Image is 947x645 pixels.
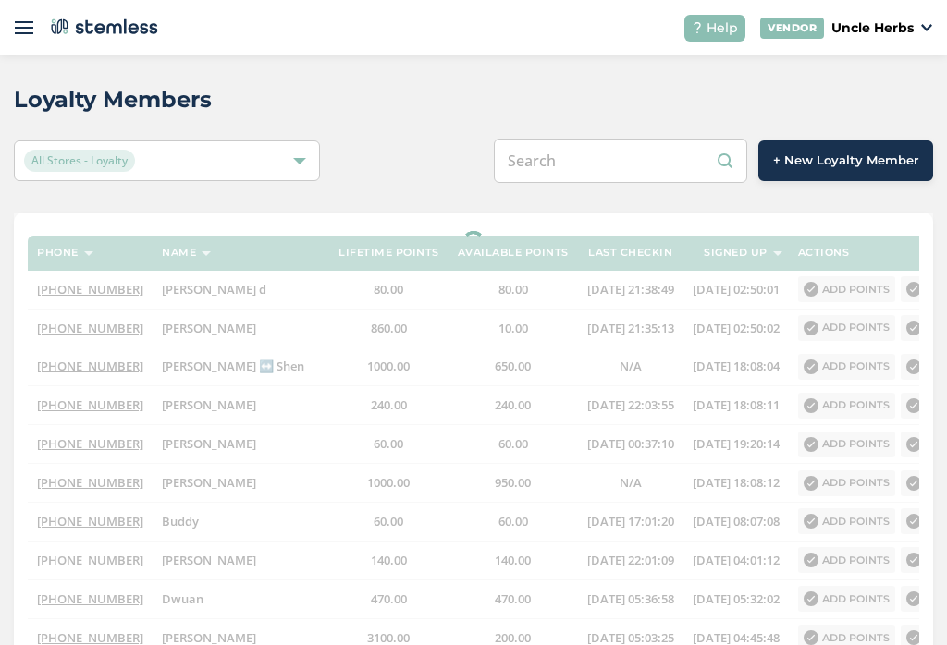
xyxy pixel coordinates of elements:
h2: Loyalty Members [14,83,212,116]
iframe: Chat Widget [855,556,947,645]
span: + New Loyalty Member [773,152,918,170]
input: Search [494,139,747,183]
img: icon-menu-open-1b7a8edd.svg [15,18,33,37]
img: logo-dark-0685b13c.svg [47,13,158,41]
span: Help [707,18,738,38]
img: icon_down-arrow-small-66adaf34.svg [921,24,932,31]
p: Uncle Herbs [831,18,914,38]
div: VENDOR [760,18,824,39]
img: icon-help-white-03924b79.svg [692,22,703,33]
button: + New Loyalty Member [758,140,933,181]
span: All Stores - Loyalty [24,150,135,172]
